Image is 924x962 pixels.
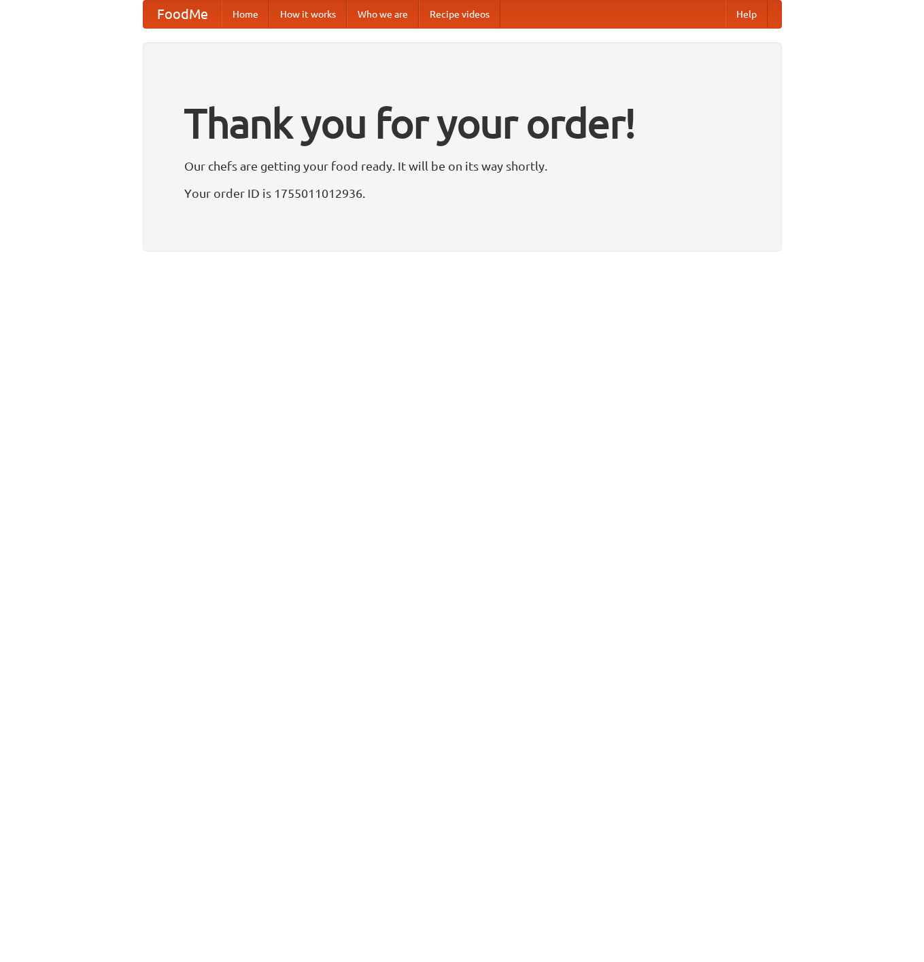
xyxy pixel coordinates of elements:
p: Our chefs are getting your food ready. It will be on its way shortly. [184,156,740,176]
a: How it works [269,1,347,28]
a: Help [725,1,768,28]
a: Recipe videos [419,1,500,28]
a: FoodMe [143,1,222,28]
p: Your order ID is 1755011012936. [184,183,740,203]
a: Who we are [347,1,419,28]
a: Home [222,1,269,28]
h1: Thank you for your order! [184,90,740,156]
